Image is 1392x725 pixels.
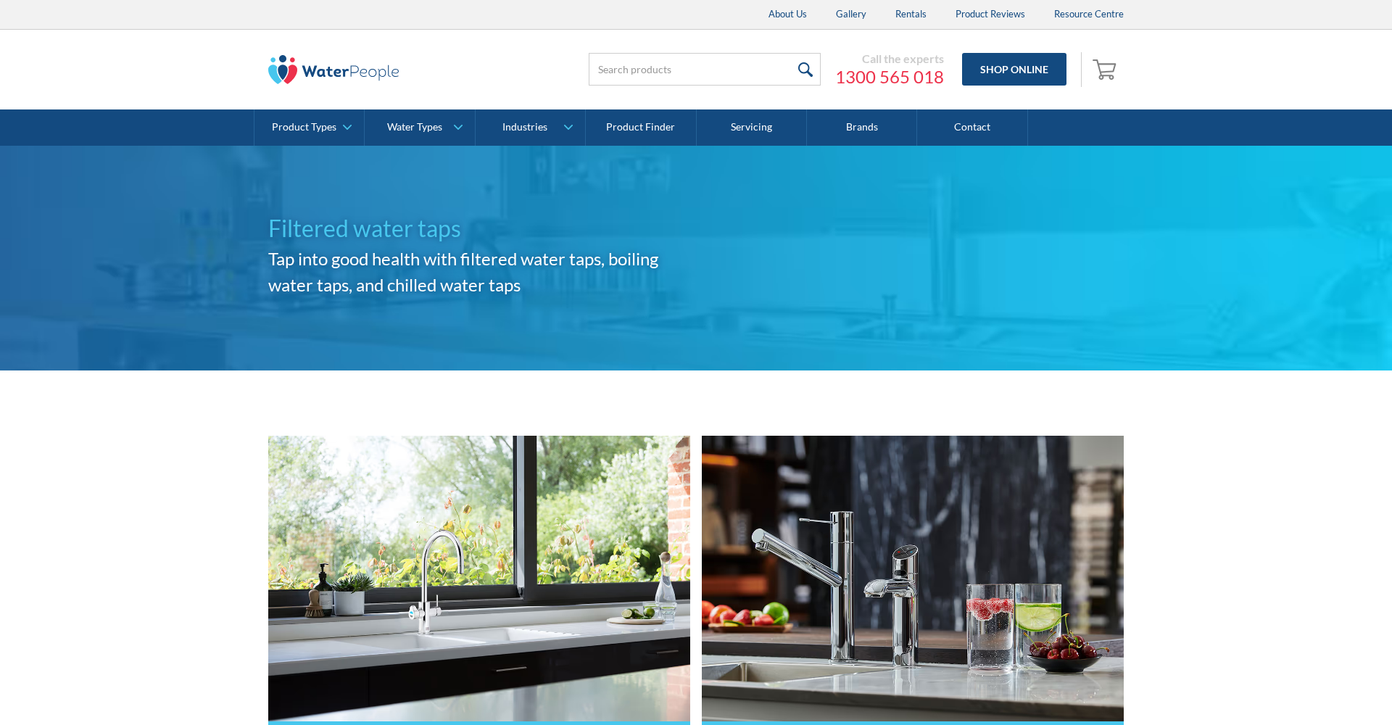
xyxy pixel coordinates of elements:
a: Contact [917,109,1027,146]
img: The Water People [268,55,399,84]
div: Industries [502,121,547,133]
h1: Filtered water taps [268,211,696,246]
a: Shop Online [962,53,1066,86]
div: Call the experts [835,51,944,66]
input: Search products [589,53,821,86]
a: 1300 565 018 [835,66,944,88]
h2: Tap into good health with filtered water taps, boiling water taps, and chilled water taps [268,246,696,298]
a: Industries [476,109,585,146]
a: Brands [807,109,917,146]
a: Open cart [1089,52,1124,87]
div: Product Types [272,121,336,133]
a: Servicing [697,109,807,146]
a: Product Finder [586,109,696,146]
a: Product Types [254,109,364,146]
img: shopping cart [1093,57,1120,80]
a: Water Types [365,109,474,146]
div: Water Types [387,121,442,133]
